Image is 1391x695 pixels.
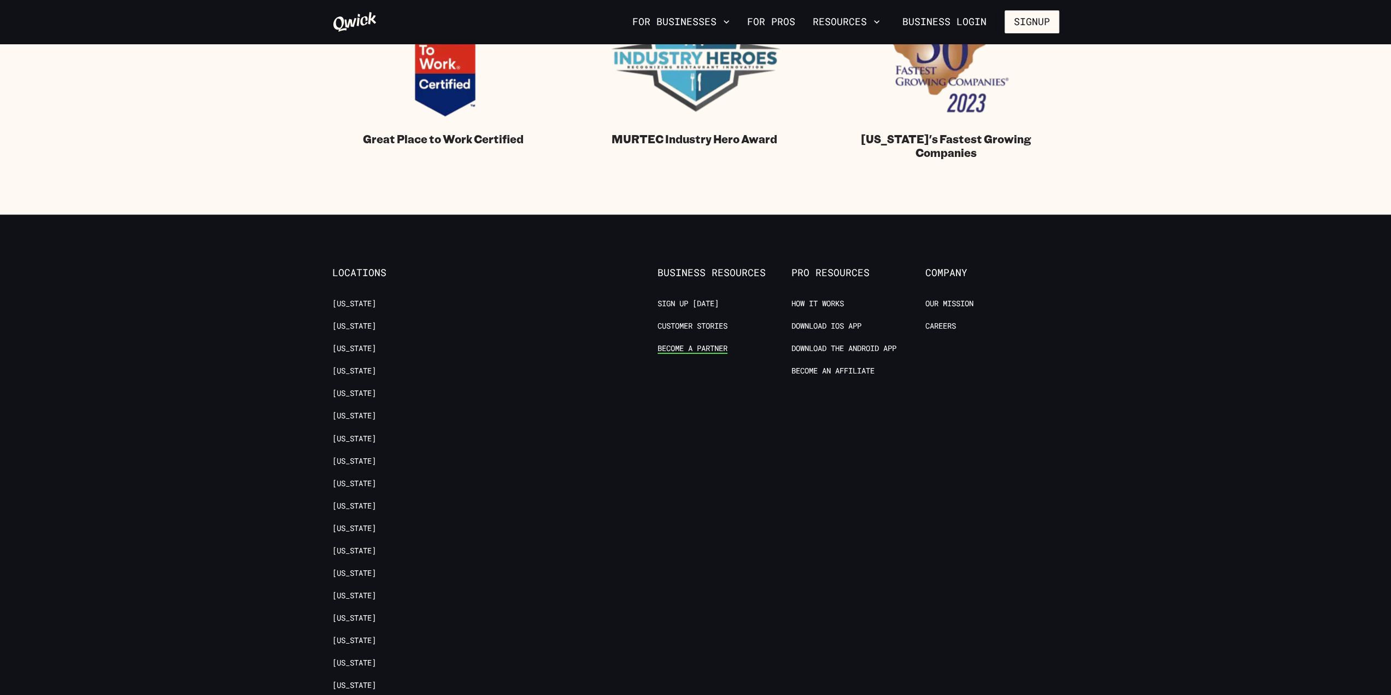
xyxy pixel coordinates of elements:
[925,267,1059,279] span: Company
[586,1,805,124] img: The MURTEC Industry Hero Award recognizes Gigpro's commitment to making a difference in the hospi...
[893,10,996,33] a: Business Login
[332,267,466,279] span: Locations
[612,132,777,146] span: MURTEC Industry Hero Award
[925,321,956,331] a: Careers
[791,267,925,279] span: Pro Resources
[332,299,376,309] a: [US_STATE]
[834,1,1053,124] img: Gigpro ranks #1 fastest growing company in South Carolina 2023
[743,13,800,31] a: For Pros
[332,501,376,511] a: [US_STATE]
[332,680,376,691] a: [US_STATE]
[332,523,376,534] a: [US_STATE]
[628,13,734,31] button: For Businesses
[332,613,376,623] a: [US_STATE]
[808,13,884,31] button: Resources
[791,321,861,331] a: Download IOS App
[791,366,874,376] a: Become an Affiliate
[332,568,376,579] a: [US_STATE]
[332,343,376,354] a: [US_STATE]
[658,299,719,309] a: Sign up [DATE]
[332,456,376,466] a: [US_STATE]
[332,635,376,646] a: [US_STATE]
[791,343,896,354] a: Download the Android App
[332,321,376,331] a: [US_STATE]
[332,388,376,399] a: [US_STATE]
[925,299,973,309] a: Our Mission
[658,321,727,331] a: Customer stories
[332,658,376,668] a: [US_STATE]
[332,411,376,421] a: [US_STATE]
[791,299,844,309] a: How it Works
[1005,10,1059,33] button: Signup
[363,132,524,146] span: Great Place to Work Certified
[332,434,376,444] a: [US_STATE]
[332,591,376,601] a: [US_STATE]
[332,366,376,376] a: [US_STATE]
[332,546,376,556] a: [US_STATE]
[335,1,554,124] img: Gigpro is Great Place to Work Certified
[658,267,791,279] span: Business Resources
[332,478,376,489] a: [US_STATE]
[841,132,1052,160] span: [US_STATE]'s Fastest Growing Companies
[586,1,805,146] a: MURTEC Industry Hero Award
[335,1,554,146] a: Great Place to Work Certified
[658,343,727,354] a: Become a Partner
